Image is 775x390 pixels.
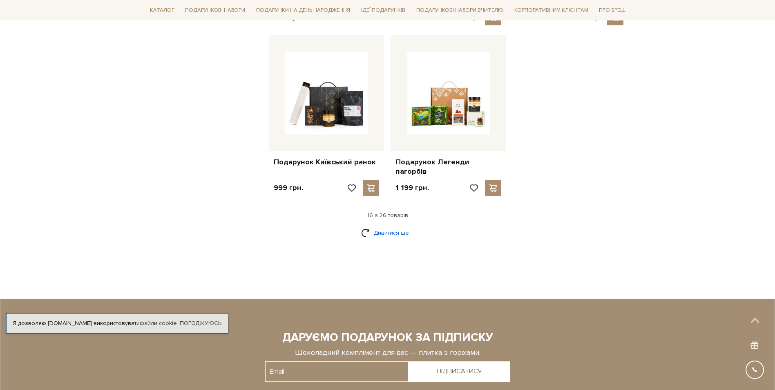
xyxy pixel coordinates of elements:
[143,212,632,219] div: 16 з 26 товарів
[395,183,429,193] p: 1 199 грн.
[413,3,507,17] a: Подарункові набори Вчителю
[7,320,228,327] div: Я дозволяю [DOMAIN_NAME] використовувати
[274,157,380,167] a: Подарунок Київський ранок
[596,4,628,17] a: Про Spell
[395,157,501,177] a: Подарунок Легенди пагорбів
[180,320,221,327] a: Погоджуюсь
[274,183,303,193] p: 999 грн.
[253,4,353,17] a: Подарунки на День народження
[147,4,178,17] a: Каталог
[140,320,177,327] a: файли cookie
[511,4,592,17] a: Корпоративним клієнтам
[361,226,414,240] a: Дивитися ще
[358,4,409,17] a: Ідеї подарунків
[182,4,248,17] a: Подарункові набори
